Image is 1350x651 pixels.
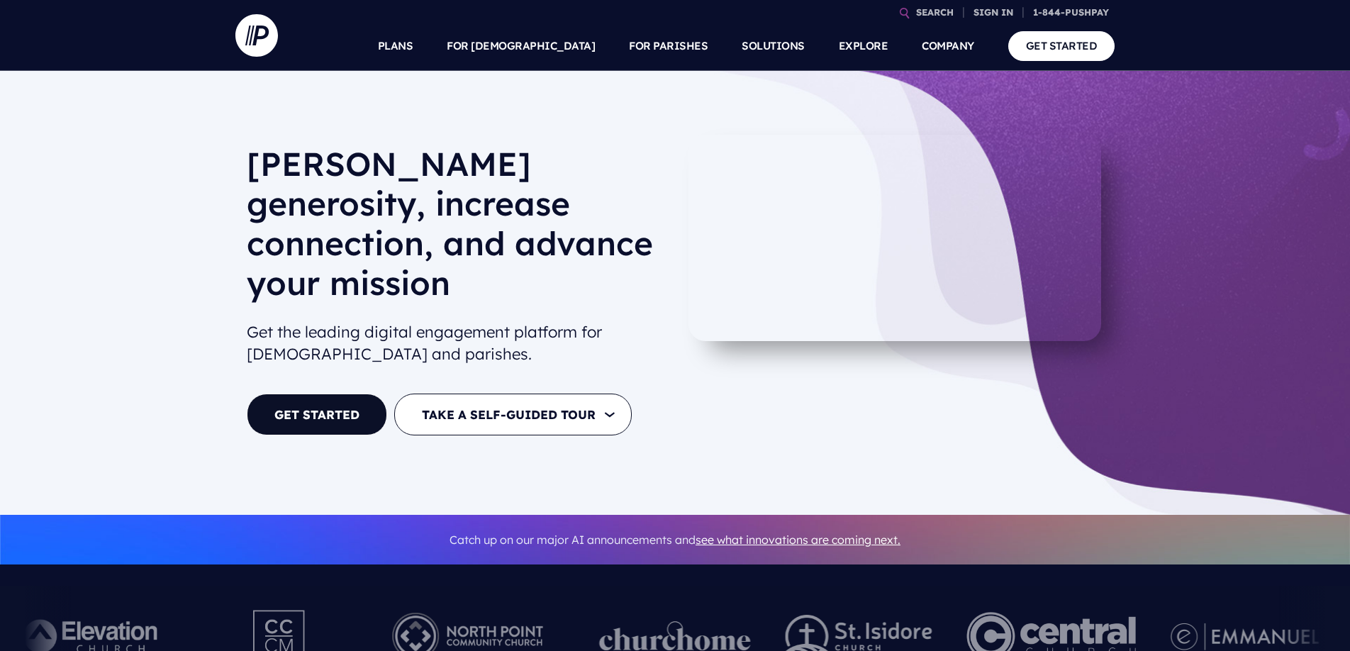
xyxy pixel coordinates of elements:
[599,621,751,651] img: pp_logos_1
[629,21,708,71] a: FOR PARISHES
[1008,31,1115,60] a: GET STARTED
[394,394,632,435] button: TAKE A SELF-GUIDED TOUR
[447,21,595,71] a: FOR [DEMOGRAPHIC_DATA]
[378,21,413,71] a: PLANS
[839,21,888,71] a: EXPLORE
[922,21,974,71] a: COMPANY
[247,144,664,314] h1: [PERSON_NAME] generosity, increase connection, and advance your mission
[247,394,387,435] a: GET STARTED
[696,533,900,547] a: see what innovations are coming next.
[742,21,805,71] a: SOLUTIONS
[247,316,664,371] h2: Get the leading digital engagement platform for [DEMOGRAPHIC_DATA] and parishes.
[247,524,1103,556] p: Catch up on our major AI announcements and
